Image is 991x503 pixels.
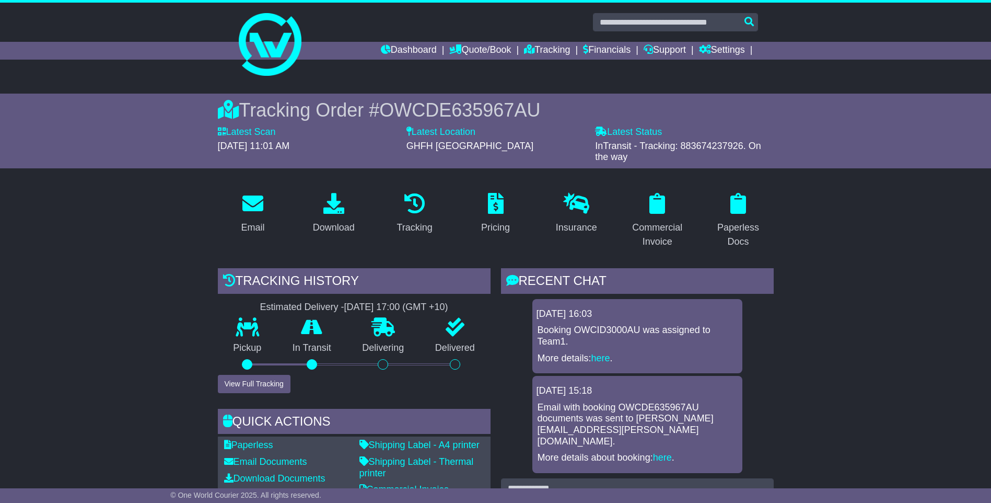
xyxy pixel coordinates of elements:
a: Tracking [524,42,570,60]
div: Email [241,221,264,235]
p: Delivering [347,342,420,354]
div: Paperless Docs [710,221,767,249]
a: Email [234,189,271,238]
p: More details about booking: . [538,452,737,464]
label: Latest Scan [218,127,276,138]
p: Delivered [419,342,491,354]
div: Tracking Order # [218,99,774,121]
a: Shipping Label - Thermal printer [359,456,474,478]
span: InTransit - Tracking: 883674237926. On the way [595,141,761,163]
div: Tracking [397,221,432,235]
a: Shipping Label - A4 printer [359,440,480,450]
div: Commercial Invoice [629,221,686,249]
a: here [653,452,672,463]
p: Email with booking OWCDE635967AU documents was sent to [PERSON_NAME][EMAIL_ADDRESS][PERSON_NAME][... [538,402,737,447]
span: GHFH [GEOGRAPHIC_DATA] [406,141,533,151]
a: Paperless [224,440,273,450]
a: Settings [699,42,745,60]
a: Insurance [549,189,604,238]
a: here [591,353,610,363]
a: Dashboard [381,42,437,60]
div: [DATE] 16:03 [537,308,738,320]
div: Estimated Delivery - [218,302,491,313]
div: Quick Actions [218,409,491,437]
a: Financials [583,42,631,60]
button: View Full Tracking [218,375,290,393]
a: Quote/Book [449,42,511,60]
a: Pricing [474,189,517,238]
p: Pickup [218,342,277,354]
span: [DATE] 11:01 AM [218,141,290,151]
div: Tracking history [218,268,491,296]
a: Tracking [390,189,439,238]
div: Insurance [556,221,597,235]
a: Paperless Docs [703,189,774,253]
p: In Transit [277,342,347,354]
a: Download [306,189,362,238]
p: Booking OWCID3000AU was assigned to Team1. [538,325,737,347]
div: [DATE] 15:18 [537,385,738,397]
a: Email Documents [224,456,307,467]
div: Download [313,221,355,235]
a: Support [644,42,686,60]
span: OWCDE635967AU [379,99,540,121]
a: Download Documents [224,473,325,484]
div: [DATE] 17:00 (GMT +10) [344,302,448,313]
div: RECENT CHAT [501,268,774,296]
a: Commercial Invoice [359,484,449,495]
a: Commercial Invoice [622,189,693,253]
label: Latest Location [406,127,475,138]
div: Pricing [481,221,510,235]
p: More details: . [538,353,737,364]
span: © One World Courier 2025. All rights reserved. [170,491,321,499]
label: Latest Status [595,127,662,138]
